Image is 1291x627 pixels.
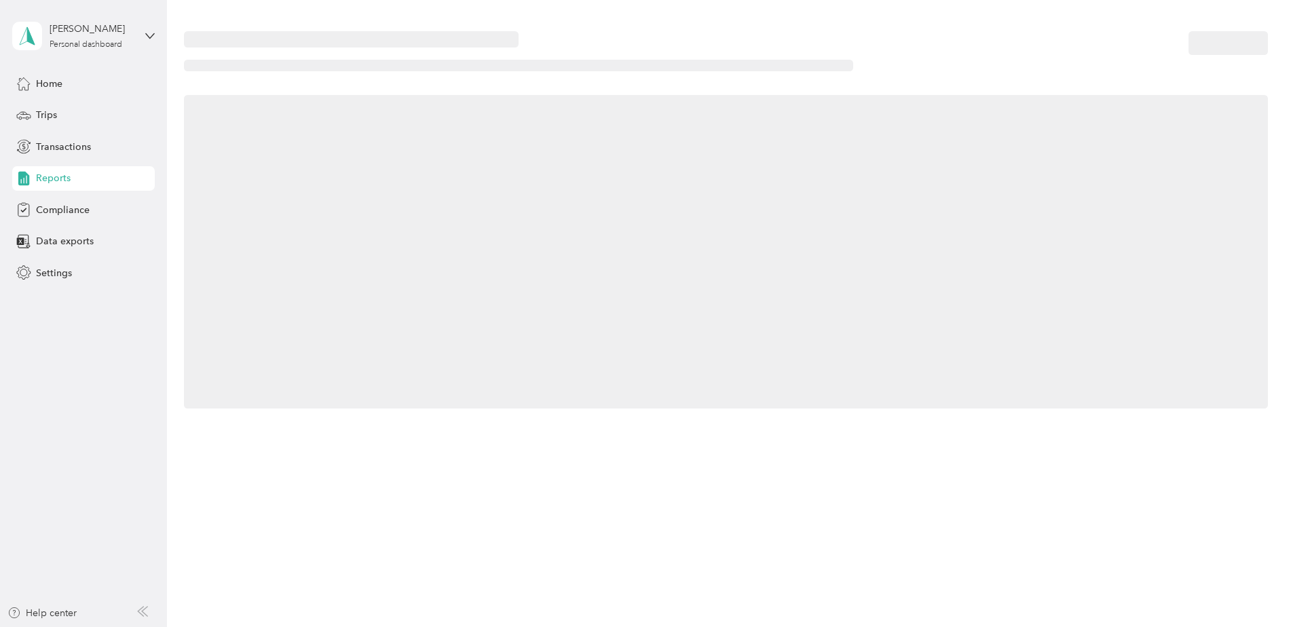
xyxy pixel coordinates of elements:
span: Reports [36,171,71,185]
span: Settings [36,266,72,280]
span: Compliance [36,203,90,217]
div: [PERSON_NAME] [50,22,134,36]
span: Data exports [36,234,94,248]
button: Help center [7,606,77,620]
span: Trips [36,108,57,122]
iframe: Everlance-gr Chat Button Frame [1215,551,1291,627]
div: Personal dashboard [50,41,122,49]
span: Transactions [36,140,91,154]
span: Home [36,77,62,91]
